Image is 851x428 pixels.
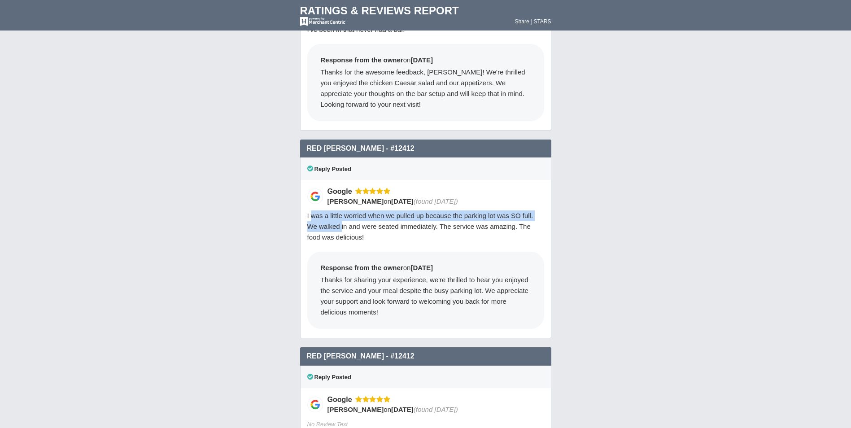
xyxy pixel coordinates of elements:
[533,18,551,25] a: STARS
[531,18,532,25] span: |
[327,395,355,404] div: Google
[327,405,538,414] div: on
[327,197,538,206] div: on
[321,55,531,67] div: on
[307,374,351,380] span: Reply Posted
[307,397,323,412] img: Google
[391,406,414,413] span: [DATE]
[410,56,433,64] span: [DATE]
[327,406,384,413] span: [PERSON_NAME]
[327,187,355,196] div: Google
[300,17,346,26] img: mc-powered-by-logo-white-103.png
[321,67,531,110] div: Thanks for the awesome feedback, [PERSON_NAME]! We're thrilled you enjoyed the chicken Caesar sal...
[307,188,323,204] img: Google
[515,18,529,25] a: Share
[327,197,384,205] span: [PERSON_NAME]
[391,197,414,205] span: [DATE]
[321,264,403,271] span: Response from the owner
[307,212,533,241] span: I was a little worried when we pulled up because the parking lot was SO full. We walked in and we...
[307,352,415,360] span: Red [PERSON_NAME] - #12412
[414,406,458,413] span: (found [DATE])
[410,264,433,271] span: [DATE]
[307,421,348,428] span: No Review Text
[321,275,531,318] div: Thanks for sharing your experience, we're thrilled to hear you enjoyed the service and your meal ...
[321,56,403,64] span: Response from the owner
[321,263,531,275] div: on
[414,197,458,205] span: (found [DATE])
[307,166,351,172] span: Reply Posted
[307,144,415,152] span: Red [PERSON_NAME] - #12412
